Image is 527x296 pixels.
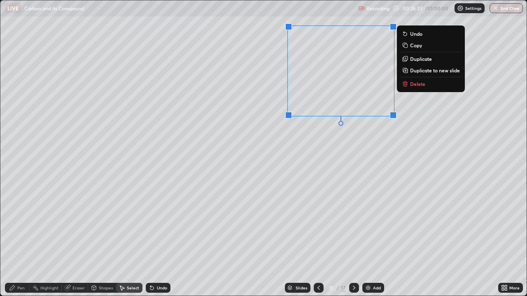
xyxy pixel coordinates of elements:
[400,40,462,50] button: Copy
[341,284,346,291] div: 17
[400,65,462,75] button: Duplicate to new slide
[410,42,422,49] p: Copy
[296,286,307,290] div: Slides
[24,5,84,12] p: Carbon and its Compound
[400,54,462,64] button: Duplicate
[358,5,365,12] img: recording.375f2c34.svg
[400,29,462,39] button: Undo
[457,5,464,12] img: class-settings-icons
[373,286,381,290] div: Add
[17,286,25,290] div: Pen
[492,5,499,12] img: end-class-cross
[337,285,339,290] div: /
[365,284,371,291] img: add-slide-button
[327,285,335,290] div: 11
[99,286,113,290] div: Shapes
[410,67,460,74] p: Duplicate to new slide
[490,3,523,13] button: End Class
[72,286,85,290] div: Eraser
[157,286,167,290] div: Undo
[410,30,422,37] p: Undo
[7,5,19,12] p: LIVE
[40,286,58,290] div: Highlight
[509,286,520,290] div: More
[410,55,432,62] p: Duplicate
[465,6,481,10] p: Settings
[400,79,462,89] button: Delete
[410,81,425,87] p: Delete
[366,5,389,12] p: Recording
[127,286,139,290] div: Select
